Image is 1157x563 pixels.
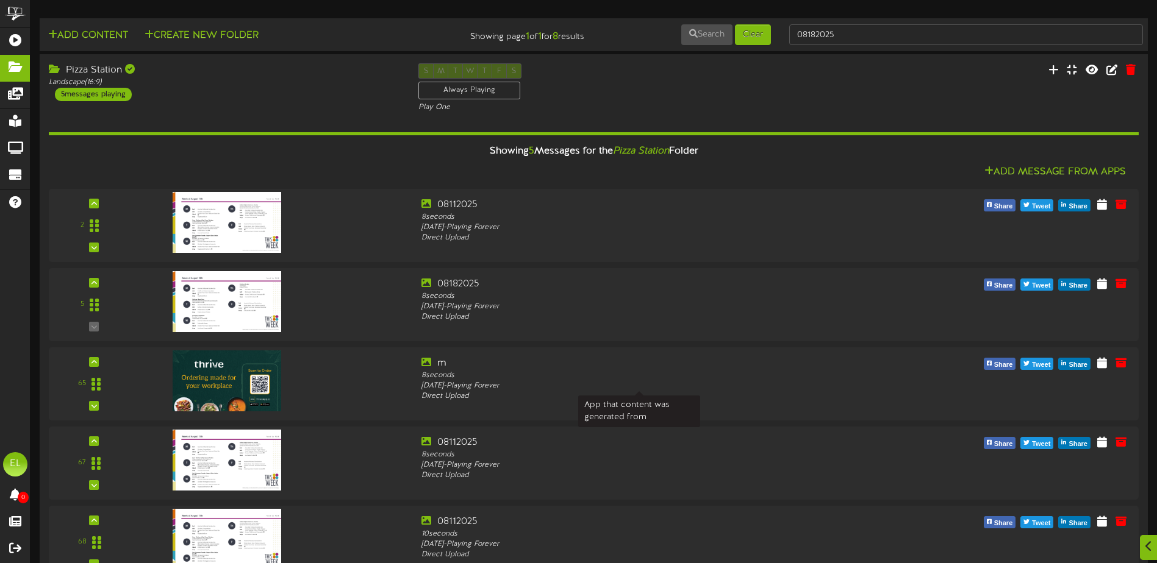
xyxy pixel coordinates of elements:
[421,550,858,560] div: Direct Upload
[1030,358,1053,372] span: Tweet
[613,146,669,157] i: Pizza Station
[984,199,1016,211] button: Share
[538,31,542,42] strong: 1
[421,529,858,539] div: 10 seconds
[1020,358,1053,370] button: Tweet
[1030,200,1053,213] span: Tweet
[78,378,86,389] div: 65
[421,515,858,529] div: 08112025
[421,539,858,550] div: [DATE] - Playing Forever
[421,312,858,322] div: Direct Upload
[553,31,558,42] strong: 8
[1058,358,1091,370] button: Share
[173,430,281,490] img: e94fa66f-e99d-4e78-85f4-e812022cd973.jpg
[421,198,858,212] div: 08112025
[421,381,858,391] div: [DATE] - Playing Forever
[421,233,858,243] div: Direct Upload
[141,28,262,43] button: Create New Folder
[992,200,1016,213] span: Share
[418,102,770,113] div: Play One
[78,458,86,468] div: 67
[173,192,281,253] img: 9e394e04-e0df-4413-8eec-e9878be0b055.jpg
[40,138,1148,165] div: Showing Messages for the Folder
[1020,199,1053,211] button: Tweet
[984,278,1016,291] button: Share
[421,450,858,460] div: 8 seconds
[1066,200,1090,213] span: Share
[1066,517,1090,530] span: Share
[984,516,1016,528] button: Share
[992,517,1016,530] span: Share
[421,470,858,481] div: Direct Upload
[981,165,1130,180] button: Add Message From Apps
[1066,358,1090,372] span: Share
[1066,437,1090,451] span: Share
[789,24,1143,45] input: -- Search Folders by Name --
[1058,199,1091,211] button: Share
[49,77,400,88] div: Landscape ( 16:9 )
[1058,437,1091,449] button: Share
[529,146,534,157] span: 5
[984,437,1016,449] button: Share
[418,82,520,99] div: Always Playing
[992,279,1016,292] span: Share
[421,436,858,450] div: 08112025
[55,88,132,101] div: 5 messages playing
[1030,437,1053,451] span: Tweet
[992,437,1016,451] span: Share
[3,452,27,476] div: EL
[421,370,858,381] div: 8 seconds
[49,63,400,77] div: Pizza Station
[421,277,858,291] div: 08182025
[1058,516,1091,528] button: Share
[78,537,87,547] div: 68
[45,28,132,43] button: Add Content
[173,350,281,411] img: 7d076397-0c4d-45ee-81f9-d1d75741e9e0.jpg
[1066,279,1090,292] span: Share
[421,302,858,312] div: [DATE] - Playing Forever
[1020,278,1053,291] button: Tweet
[681,24,733,45] button: Search
[421,291,858,302] div: 8 seconds
[526,31,529,42] strong: 1
[1058,278,1091,291] button: Share
[173,271,281,332] img: 40e93b0f-85fc-4c6b-a753-8bc52aac2b7f.jpg
[407,23,593,44] div: Showing page of for results
[18,492,29,503] span: 0
[421,356,858,370] div: m
[735,24,771,45] button: Clear
[984,358,1016,370] button: Share
[421,460,858,470] div: [DATE] - Playing Forever
[421,212,858,222] div: 8 seconds
[1030,517,1053,530] span: Tweet
[992,358,1016,372] span: Share
[421,391,858,402] div: Direct Upload
[1030,279,1053,292] span: Tweet
[1020,437,1053,449] button: Tweet
[421,222,858,233] div: [DATE] - Playing Forever
[1020,516,1053,528] button: Tweet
